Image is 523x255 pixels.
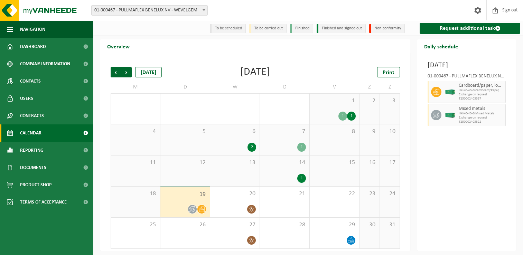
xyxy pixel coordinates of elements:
[363,221,376,229] span: 30
[459,116,504,120] span: Exchange on request
[383,190,396,198] span: 24
[359,81,380,93] td: Z
[313,97,356,105] span: 1
[310,81,359,93] td: V
[383,159,396,167] span: 17
[313,221,356,229] span: 29
[20,73,41,90] span: Contacts
[240,67,270,77] div: [DATE]
[420,23,520,34] a: Request additional task
[114,128,157,135] span: 4
[317,24,366,33] li: Finished and signed out
[459,83,504,88] span: Cardboard/paper, loose (companies)
[383,221,396,229] span: 31
[363,190,376,198] span: 23
[383,128,396,135] span: 10
[383,97,396,105] span: 3
[445,113,455,118] img: HK-XC-40-GN-00
[263,128,306,135] span: 7
[111,67,121,77] span: Previous
[20,176,52,193] span: Product Shop
[347,112,356,121] div: 1
[263,221,306,229] span: 28
[260,81,310,93] td: D
[20,90,33,107] span: Users
[313,159,356,167] span: 15
[263,159,306,167] span: 14
[214,190,256,198] span: 20
[20,55,70,73] span: Company information
[114,190,157,198] span: 18
[20,159,46,176] span: Documents
[20,142,44,159] span: Reporting
[369,24,405,33] li: Non-conformity
[135,67,162,77] div: [DATE]
[459,88,504,93] span: HK-XC-40-G Cardboard/Paper, Loose (Corporate)
[263,190,306,198] span: 21
[249,24,287,33] li: To be carried out
[100,39,137,53] h2: Overview
[459,93,504,97] span: Exchange on request
[20,21,45,38] span: Navigation
[210,24,246,33] li: To be scheduled
[214,128,256,135] span: 6
[363,159,376,167] span: 16
[121,67,132,77] span: Next
[111,81,160,93] td: M
[459,106,504,112] span: Mixed metals
[459,112,504,116] span: HK-XC-40-G Mixed Metals
[214,159,256,167] span: 13
[114,221,157,229] span: 25
[164,221,206,229] span: 26
[459,120,504,124] span: T250002403322
[164,191,206,198] span: 19
[214,221,256,229] span: 27
[92,6,207,15] span: 01-000467 - PULLMAFLEX BENELUX NV - WEVELGEM
[114,159,157,167] span: 11
[160,81,210,93] td: D
[20,193,67,211] span: Terms of acceptance
[440,26,495,31] font: Request additional task
[445,89,455,95] img: HK-XC-40-GN-00
[20,124,41,142] span: Calendar
[459,97,504,101] span: T250002403387
[210,81,260,93] td: W
[248,143,256,152] div: 2
[377,67,400,77] a: Print
[313,190,356,198] span: 22
[20,38,46,55] span: Dashboard
[164,128,206,135] span: 5
[91,5,208,16] span: 01-000467 - PULLMAFLEX BENELUX NV - WEVELGEM
[313,128,356,135] span: 8
[164,159,206,167] span: 12
[20,107,44,124] span: Contracts
[428,60,506,70] h3: [DATE]
[297,174,306,183] div: 1
[363,128,376,135] span: 9
[380,81,400,93] td: Z
[428,74,506,81] div: 01-000467 - PULLMAFLEX BENELUX NV - WEVELGEM
[290,24,313,33] li: Finished
[338,112,347,121] div: 1
[297,143,306,152] div: 1
[417,39,465,53] h2: Daily schedule
[363,97,376,105] span: 2
[383,70,394,75] span: Print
